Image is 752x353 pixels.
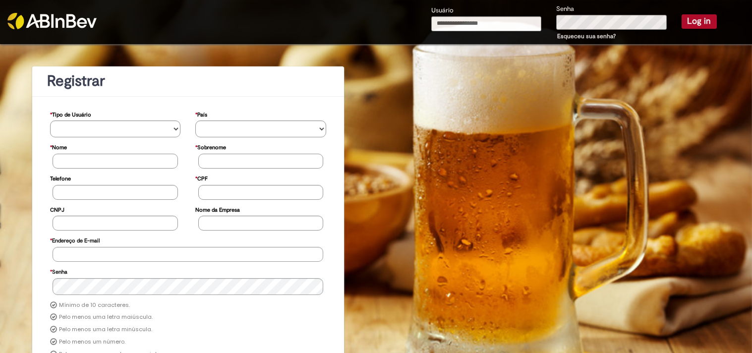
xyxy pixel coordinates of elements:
label: Senha [50,264,67,278]
a: Esqueceu sua senha? [557,32,616,40]
img: ABInbev-white.png [7,13,97,29]
label: Sobrenome [195,139,226,154]
label: País [195,107,207,121]
label: CNPJ [50,202,64,216]
label: CPF [195,171,208,185]
h1: Registrar [47,73,329,89]
label: Tipo de Usuário [50,107,91,121]
label: Pelo menos uma letra maiúscula. [59,313,153,321]
label: Usuário [431,6,454,15]
label: Nome [50,139,67,154]
button: Log in [682,14,717,28]
label: Senha [556,4,574,14]
label: Telefone [50,171,71,185]
label: Pelo menos um número. [59,338,125,346]
label: Endereço de E-mail [50,233,100,247]
label: Pelo menos uma letra minúscula. [59,326,152,334]
label: Mínimo de 10 caracteres. [59,301,130,309]
label: Nome da Empresa [195,202,240,216]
